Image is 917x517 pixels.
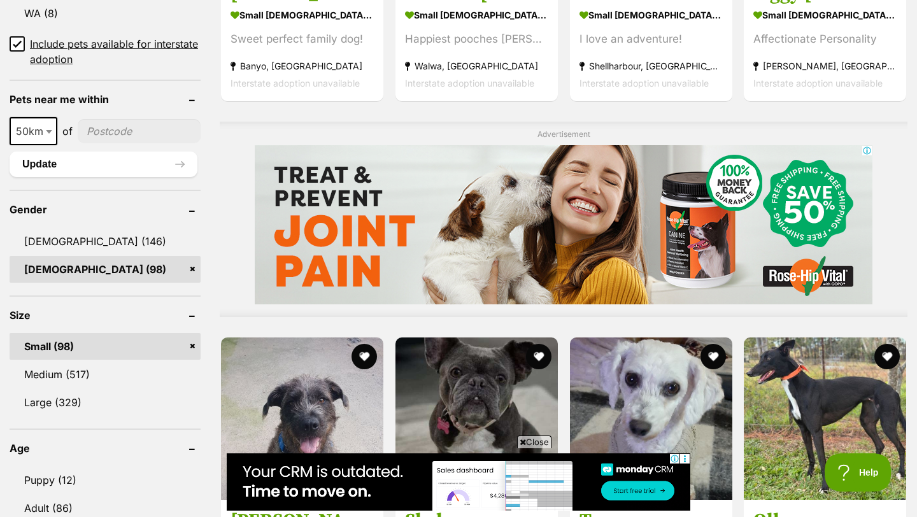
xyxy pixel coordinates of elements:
div: Affectionate Personality [753,31,897,48]
img: Taya - Bichon Frise Dog [570,337,732,500]
span: Interstate adoption unavailable [579,78,709,89]
span: 50km [11,122,56,140]
a: [DEMOGRAPHIC_DATA] (98) [10,256,201,283]
img: Sally - Irish Wolfhound Dog [221,337,383,500]
a: Include pets available for interstate adoption [10,36,201,67]
a: [DEMOGRAPHIC_DATA] (146) [10,228,201,255]
strong: small [DEMOGRAPHIC_DATA] Dog [405,6,548,24]
a: Small (98) [10,333,201,360]
span: Interstate adoption unavailable [753,78,883,89]
img: Skylar - French Bulldog [395,337,558,500]
strong: Banyo, [GEOGRAPHIC_DATA] [231,57,374,74]
header: Pets near me within [10,94,201,105]
div: Sweet perfect family dog! [231,31,374,48]
header: Gender [10,204,201,215]
div: Advertisement [220,122,907,317]
span: Interstate adoption unavailable [405,78,534,89]
strong: small [DEMOGRAPHIC_DATA] Dog [753,6,897,24]
input: postcode [78,119,201,143]
iframe: Advertisement [255,145,872,304]
strong: Walwa, [GEOGRAPHIC_DATA] [405,57,548,74]
span: Interstate adoption unavailable [231,78,360,89]
a: Large (329) [10,389,201,416]
img: Olly - Greyhound Dog [744,337,906,500]
iframe: Help Scout Beacon - Open [825,453,892,492]
strong: Shellharbour, [GEOGRAPHIC_DATA] [579,57,723,74]
span: Include pets available for interstate adoption [30,36,201,67]
button: favourite [874,344,900,369]
header: Size [10,309,201,321]
span: of [62,124,73,139]
div: I love an adventure! [579,31,723,48]
iframe: Advertisement [227,453,690,511]
strong: small [DEMOGRAPHIC_DATA] Dog [231,6,374,24]
span: 50km [10,117,57,145]
header: Age [10,443,201,454]
button: favourite [526,344,551,369]
a: Puppy (12) [10,467,201,493]
span: Close [517,436,551,448]
strong: small [DEMOGRAPHIC_DATA] Dog [579,6,723,24]
a: Medium (517) [10,361,201,388]
button: favourite [700,344,725,369]
button: Update [10,152,197,177]
strong: [PERSON_NAME], [GEOGRAPHIC_DATA] [753,57,897,74]
button: favourite [352,344,377,369]
div: Happiest pooches [PERSON_NAME] [405,31,548,48]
